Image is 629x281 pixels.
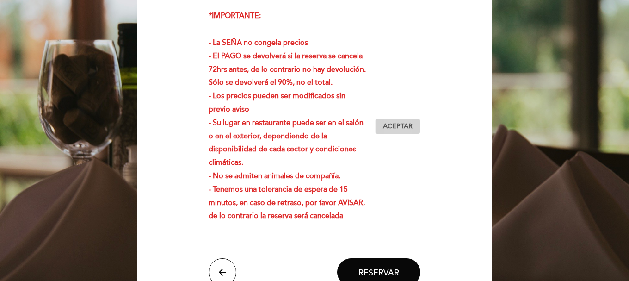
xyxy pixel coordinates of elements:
i: arrow_back [217,267,228,278]
p: - La SEÑA no congela precios - El PAGO se devolverá si la reserva se cancela 72hrs antes, de lo c... [209,9,368,236]
span: Reservar [358,267,399,277]
span: Aceptar [383,122,413,131]
button: Aceptar [375,119,420,134]
strong: *IMPORTANTE: [209,11,261,20]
